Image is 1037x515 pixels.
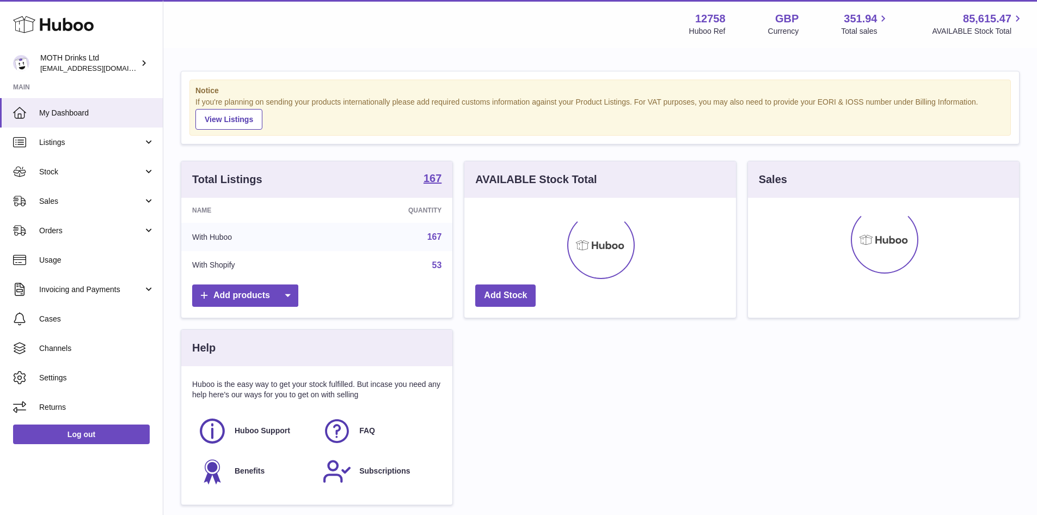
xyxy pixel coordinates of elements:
[39,314,155,324] span: Cases
[39,343,155,354] span: Channels
[841,26,889,37] span: Total sales
[328,198,453,223] th: Quantity
[39,137,143,148] span: Listings
[198,457,311,486] a: Benefits
[181,198,328,223] th: Name
[932,11,1024,37] a: 85,615.47 AVAILABLE Stock Total
[963,11,1011,26] span: 85,615.47
[475,284,536,307] a: Add Stock
[359,466,410,476] span: Subscriptions
[424,173,441,186] a: 167
[322,457,436,486] a: Subscriptions
[424,173,441,184] strong: 167
[39,167,143,177] span: Stock
[322,416,436,446] a: FAQ
[768,26,799,37] div: Currency
[932,26,1024,37] span: AVAILABLE Stock Total
[39,226,143,236] span: Orders
[775,11,799,26] strong: GBP
[427,232,442,241] a: 167
[39,255,155,265] span: Usage
[195,86,1005,96] strong: Notice
[841,11,889,37] a: 351.94 Total sales
[192,284,298,307] a: Add products
[689,26,726,37] div: Huboo Ref
[13,55,29,71] img: orders@mothdrinks.com
[192,341,216,355] h3: Help
[844,11,877,26] span: 351.94
[475,172,597,187] h3: AVAILABLE Stock Total
[181,223,328,251] td: With Huboo
[40,53,138,74] div: MOTH Drinks Ltd
[192,172,262,187] h3: Total Listings
[759,172,787,187] h3: Sales
[39,373,155,383] span: Settings
[195,109,262,130] a: View Listings
[181,251,328,280] td: With Shopify
[195,97,1005,130] div: If you're planning on sending your products internationally please add required customs informati...
[235,466,265,476] span: Benefits
[39,402,155,413] span: Returns
[198,416,311,446] a: Huboo Support
[39,284,143,295] span: Invoicing and Payments
[359,426,375,436] span: FAQ
[13,425,150,444] a: Log out
[235,426,290,436] span: Huboo Support
[39,108,155,118] span: My Dashboard
[40,64,160,72] span: [EMAIL_ADDRESS][DOMAIN_NAME]
[432,260,442,270] a: 53
[39,196,143,207] span: Sales
[192,379,441,400] p: Huboo is the easy way to get your stock fulfilled. But incase you need any help here's our ways f...
[695,11,726,26] strong: 12758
